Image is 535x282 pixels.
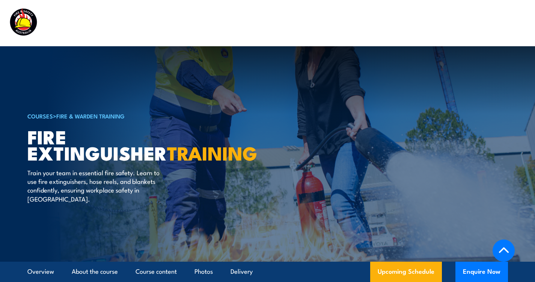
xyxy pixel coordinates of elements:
[417,13,460,33] a: Learner Portal
[231,262,253,282] a: Delivery
[27,262,54,282] a: Overview
[476,13,500,33] a: Contact
[167,13,217,33] a: Course Calendar
[384,13,401,33] a: News
[27,111,213,120] h6: >
[455,262,508,282] button: Enquire Now
[340,13,368,33] a: About Us
[234,13,323,33] a: Emergency Response Services
[194,262,213,282] a: Photos
[56,112,125,120] a: Fire & Warden Training
[136,262,177,282] a: Course content
[72,262,118,282] a: About the course
[27,128,213,161] h1: Fire Extinguisher
[370,262,442,282] a: Upcoming Schedule
[127,13,151,33] a: Courses
[167,138,257,167] strong: TRAINING
[27,112,53,120] a: COURSES
[27,168,164,203] p: Train your team in essential fire safety. Learn to use fire extinguishers, hose reels, and blanke...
